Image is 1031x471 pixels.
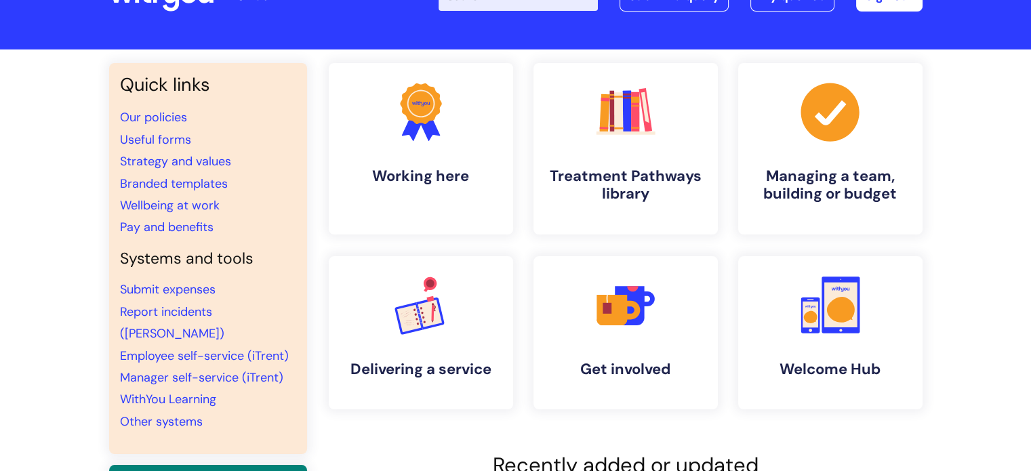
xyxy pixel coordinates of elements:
a: Other systems [120,413,203,430]
h4: Managing a team, building or budget [749,167,912,203]
h4: Welcome Hub [749,361,912,378]
h4: Get involved [544,361,707,378]
h4: Delivering a service [340,361,502,378]
a: Employee self-service (iTrent) [120,348,289,364]
h4: Working here [340,167,502,185]
a: Treatment Pathways library [533,63,718,234]
a: Welcome Hub [738,256,923,409]
a: WithYou Learning [120,391,216,407]
a: Pay and benefits [120,219,214,235]
a: Useful forms [120,131,191,148]
a: Wellbeing at work [120,197,220,213]
a: Working here [329,63,513,234]
a: Manager self-service (iTrent) [120,369,283,386]
a: Strategy and values [120,153,231,169]
a: Delivering a service [329,256,513,409]
h4: Systems and tools [120,249,296,268]
a: Get involved [533,256,718,409]
a: Managing a team, building or budget [738,63,923,234]
h4: Treatment Pathways library [544,167,707,203]
a: Our policies [120,109,187,125]
a: Report incidents ([PERSON_NAME]) [120,304,224,342]
h3: Quick links [120,74,296,96]
a: Submit expenses [120,281,216,298]
a: Branded templates [120,176,228,192]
